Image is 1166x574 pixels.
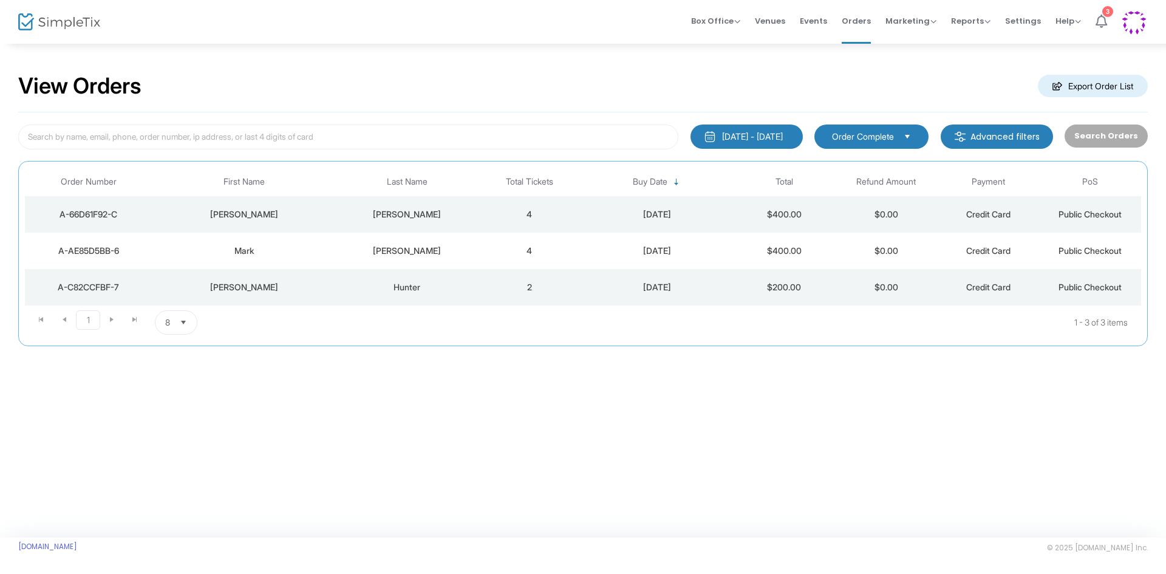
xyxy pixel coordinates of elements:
h2: View Orders [18,73,141,100]
span: Sortable [672,177,681,187]
button: Select [899,130,916,143]
m-button: Advanced filters [941,125,1053,149]
span: First Name [223,177,265,187]
img: monthly [704,131,716,143]
a: [DOMAIN_NAME] [18,542,77,552]
div: A-C82CCFBF-7 [28,281,149,293]
img: filter [954,131,966,143]
span: Public Checkout [1059,282,1122,292]
th: Total Tickets [479,168,581,196]
span: Page 1 [76,310,100,330]
th: Refund Amount [835,168,937,196]
span: Credit Card [966,209,1011,219]
span: Reports [951,15,990,27]
span: Order Complete [832,131,894,143]
div: Jones [339,208,476,220]
span: Credit Card [966,282,1011,292]
span: Box Office [691,15,740,27]
td: 4 [479,233,581,269]
span: Public Checkout [1059,245,1122,256]
kendo-pager-info: 1 - 3 of 3 items [318,310,1128,335]
div: Dennis [155,281,333,293]
button: Select [175,311,192,334]
div: 3 [1102,5,1113,16]
td: 2 [479,269,581,306]
span: Marketing [885,15,936,27]
span: Venues [755,5,785,36]
m-button: Export Order List [1038,75,1148,97]
div: 8/9/2025 [584,208,731,220]
span: Order Number [61,177,117,187]
th: Total [734,168,836,196]
span: Last Name [387,177,428,187]
td: $0.00 [835,196,937,233]
div: Jackson [339,245,476,257]
input: Search by name, email, phone, order number, ip address, or last 4 digits of card [18,125,678,149]
button: [DATE] - [DATE] [690,125,803,149]
span: PoS [1082,177,1098,187]
td: 4 [479,196,581,233]
span: Events [800,5,827,36]
td: $200.00 [734,269,836,306]
div: A-66D61F92-C [28,208,149,220]
td: $400.00 [734,233,836,269]
td: $0.00 [835,233,937,269]
div: Data table [25,168,1141,306]
span: Help [1055,15,1081,27]
div: A-AE85D5BB-6 [28,245,149,257]
span: Credit Card [966,245,1011,256]
span: Payment [972,177,1005,187]
div: Hunter [339,281,476,293]
td: $400.00 [734,196,836,233]
div: 8/9/2025 [584,281,731,293]
div: 8/9/2025 [584,245,731,257]
span: Public Checkout [1059,209,1122,219]
span: Orders [842,5,871,36]
span: Buy Date [633,177,667,187]
span: © 2025 [DOMAIN_NAME] Inc. [1047,543,1148,553]
div: [DATE] - [DATE] [722,131,783,143]
span: 8 [165,316,170,329]
div: Mark [155,245,333,257]
td: $0.00 [835,269,937,306]
div: Gary [155,208,333,220]
span: Settings [1005,5,1041,36]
